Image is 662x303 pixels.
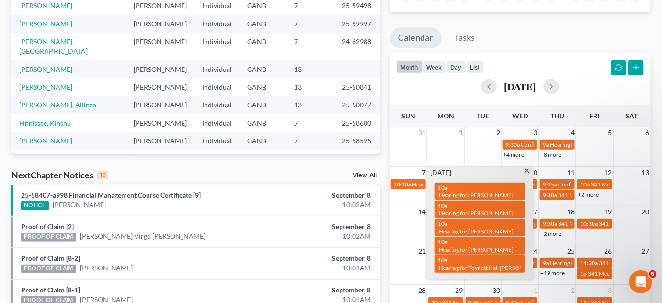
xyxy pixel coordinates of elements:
td: 25-58600 [334,114,380,132]
td: [PERSON_NAME] [126,150,194,168]
span: Hearing for Toynett Hall [PERSON_NAME] [439,264,545,271]
span: Thu [550,112,564,120]
span: 20 [641,206,651,218]
td: GANB [240,60,286,78]
span: Sat [626,112,638,120]
span: 10a [438,220,447,227]
button: day [446,60,466,73]
span: 19 [604,206,613,218]
td: Individual [194,150,240,168]
a: [PERSON_NAME] [19,20,72,28]
span: Hearing for [PERSON_NAME] & [PERSON_NAME] [412,181,538,188]
div: September, 8 [261,254,371,263]
span: 12 [604,167,613,178]
a: +2 more [578,191,599,198]
td: Individual [194,96,240,114]
a: +2 more [540,230,561,237]
td: Individual [194,60,240,78]
span: [DATE] [430,168,451,177]
td: 25-50841 [334,78,380,96]
span: 24 [529,245,538,257]
span: 1 [458,127,464,139]
span: 18 [566,206,576,218]
td: 25-59997 [334,15,380,33]
span: 10a [438,238,447,245]
td: 13 [286,96,334,114]
div: NextChapter Notices [11,169,108,181]
a: [PERSON_NAME] [19,1,72,10]
td: Individual [194,78,240,96]
a: +4 more [503,151,525,158]
span: 30 [492,285,502,296]
span: 10 [529,167,538,178]
span: 3 [607,285,613,296]
span: Tue [477,112,489,120]
td: GANB [240,15,286,33]
span: 341 Meeting for [PERSON_NAME] [558,191,644,198]
span: 13 [641,167,651,178]
span: 9a [543,141,549,148]
span: 28 [417,285,427,296]
td: Individual [194,114,240,132]
h2: [DATE] [504,82,536,92]
div: 10:02AM [261,232,371,241]
div: 10:02AM [261,200,371,210]
span: Hearing for [PERSON_NAME] [550,259,625,267]
span: Mon [437,112,454,120]
span: 3 [533,127,538,139]
span: 10a [438,202,447,210]
span: 9:15a [543,181,557,188]
a: Proof of Claim [2] [21,222,74,231]
a: [PERSON_NAME] [19,83,72,91]
div: PROOF OF CLAIM [21,265,76,273]
a: +19 more [540,269,565,277]
td: GANB [240,150,286,168]
span: 9:30a [543,191,557,198]
span: 21 [417,245,427,257]
td: Individual [194,15,240,33]
td: Individual [194,132,240,150]
td: 25-58602 [334,150,380,168]
span: 2 [570,285,576,296]
span: Wed [512,112,528,120]
span: 2 [496,127,502,139]
td: 13 [286,60,334,78]
span: 4 [570,127,576,139]
td: [PERSON_NAME] [126,33,194,60]
td: [PERSON_NAME] [126,114,194,132]
button: month [397,60,422,73]
span: 25 [566,245,576,257]
div: September, 8 [261,222,371,232]
div: 10:01AM [261,263,371,273]
a: [PERSON_NAME] [19,137,72,145]
td: [PERSON_NAME] [126,60,194,78]
a: View All [353,172,377,179]
span: Hearing for [PERSON_NAME] [439,210,514,217]
span: 29 [455,285,464,296]
td: GANB [240,78,286,96]
span: 6 [649,270,657,278]
td: 25-58595 [334,132,380,150]
a: Proof of Claim [8-1] [21,286,80,294]
a: Finnissee, Kinshu [19,119,71,127]
div: NOTICE [21,201,49,210]
span: Hearing for [PERSON_NAME] [439,246,514,253]
td: [PERSON_NAME] [126,15,194,33]
span: Hearing for [PERSON_NAME] [439,191,514,198]
span: 26 [604,245,613,257]
td: 24-62988 [334,33,380,60]
td: 7 [286,132,334,150]
span: 14 [417,206,427,218]
span: 5 [607,127,613,139]
span: Hearing for [PERSON_NAME] [550,141,625,148]
td: [PERSON_NAME] [126,96,194,114]
a: [PERSON_NAME], [GEOGRAPHIC_DATA] [19,37,88,55]
span: 10:30a [580,220,598,227]
td: [PERSON_NAME] [126,78,194,96]
a: [PERSON_NAME], Allinzo [19,101,96,109]
td: [PERSON_NAME] [126,132,194,150]
td: 25-50077 [334,96,380,114]
td: 7 [286,114,334,132]
span: 27 [641,245,651,257]
span: 1p [580,270,587,277]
